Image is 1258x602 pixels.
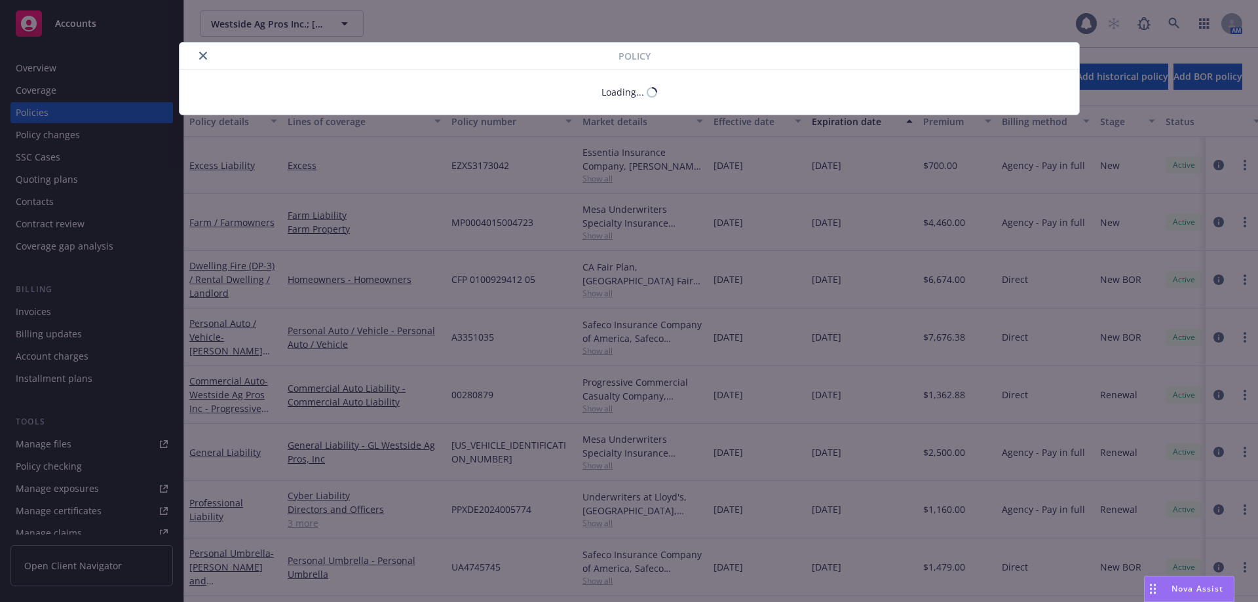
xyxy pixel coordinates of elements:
span: Policy [619,49,651,63]
button: Nova Assist [1144,576,1234,602]
span: Nova Assist [1172,583,1223,594]
div: Drag to move [1145,576,1161,601]
button: close [195,48,211,64]
div: Loading... [601,85,644,99]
